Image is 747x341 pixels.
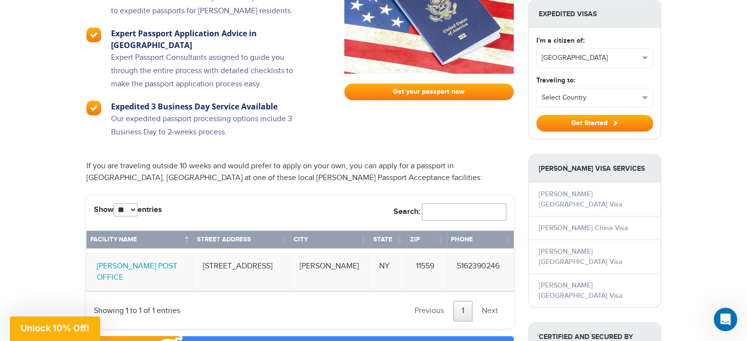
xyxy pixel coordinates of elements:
[542,93,639,103] span: Select Country
[344,83,514,100] a: Get your passport now
[542,53,639,63] span: [GEOGRAPHIC_DATA]
[537,49,653,67] button: [GEOGRAPHIC_DATA]
[406,253,447,291] td: 11559
[111,27,313,51] h3: Expert Passport Application Advice in [GEOGRAPHIC_DATA]
[21,323,89,333] span: Unlock 10% Off!
[193,253,290,291] td: [STREET_ADDRESS]
[539,247,623,266] a: [PERSON_NAME] [GEOGRAPHIC_DATA] Visa
[539,281,623,300] a: [PERSON_NAME] [GEOGRAPHIC_DATA] Visa
[447,231,513,253] th: Phone: activate to sort column ascending
[714,308,737,331] iframe: Intercom live chat
[369,253,406,291] td: NY
[529,155,661,183] strong: [PERSON_NAME] Visa Services
[536,75,575,85] label: Traveling to:
[111,112,313,149] p: Our expedited passport processing options include 3 Business Day to 2-weeks process.
[10,316,100,341] div: Unlock 10% Off!
[113,203,138,216] select: Showentries
[422,203,506,221] input: Search:
[406,231,447,253] th: Zip: activate to sort column ascending
[473,301,506,321] a: Next
[86,231,193,253] th: Facility Name: activate to sort column descending
[539,190,623,209] a: [PERSON_NAME] [GEOGRAPHIC_DATA] Visa
[111,101,313,112] h3: Expedited 3 Business Day Service Available
[406,301,452,321] a: Previous
[290,253,369,291] td: [PERSON_NAME]
[94,299,180,316] div: Showing 1 to 1 of 1 entries
[369,231,406,253] th: State: activate to sort column ascending
[393,203,506,221] label: Search:
[86,160,514,184] p: If you are traveling outside 10 weeks and would prefer to apply on your own, you can apply for a ...
[453,301,472,321] a: 1
[537,88,653,107] button: Select Country
[536,115,653,131] button: Get Started
[447,253,513,291] td: 5162390246
[539,224,628,232] a: [PERSON_NAME] China Visa
[97,262,177,282] a: [PERSON_NAME] POST OFFICE
[290,231,369,253] th: City: activate to sort column ascending
[94,203,162,216] label: Show entries
[536,35,584,46] label: I'm a citizen of:
[111,51,313,101] p: Expert Passport Consultants assigned to guide you through the entire process with detailed checkl...
[193,231,290,253] th: Street Address: activate to sort column ascending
